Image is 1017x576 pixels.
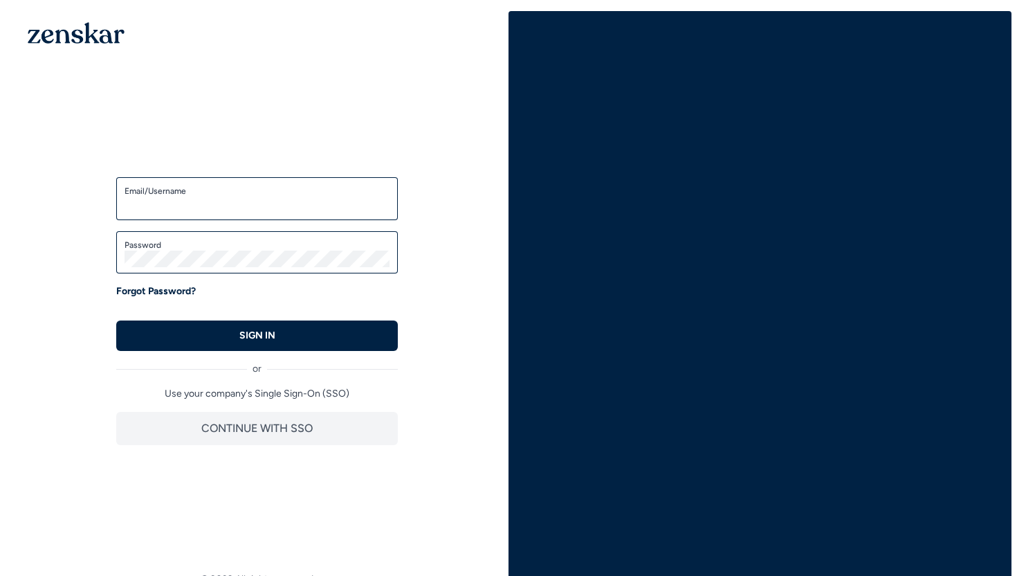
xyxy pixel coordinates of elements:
label: Email/Username [125,186,390,197]
a: Forgot Password? [116,285,196,298]
button: CONTINUE WITH SSO [116,412,398,445]
p: SIGN IN [239,329,275,343]
div: or [116,351,398,376]
img: 1OGAJ2xQqyY4LXKgY66KYq0eOWRCkrZdAb3gUhuVAqdWPZE9SRJmCz+oDMSn4zDLXe31Ii730ItAGKgCKgCCgCikA4Av8PJUP... [28,22,125,44]
p: Use your company's Single Sign-On (SSO) [116,387,398,401]
label: Password [125,240,390,251]
button: SIGN IN [116,321,398,351]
